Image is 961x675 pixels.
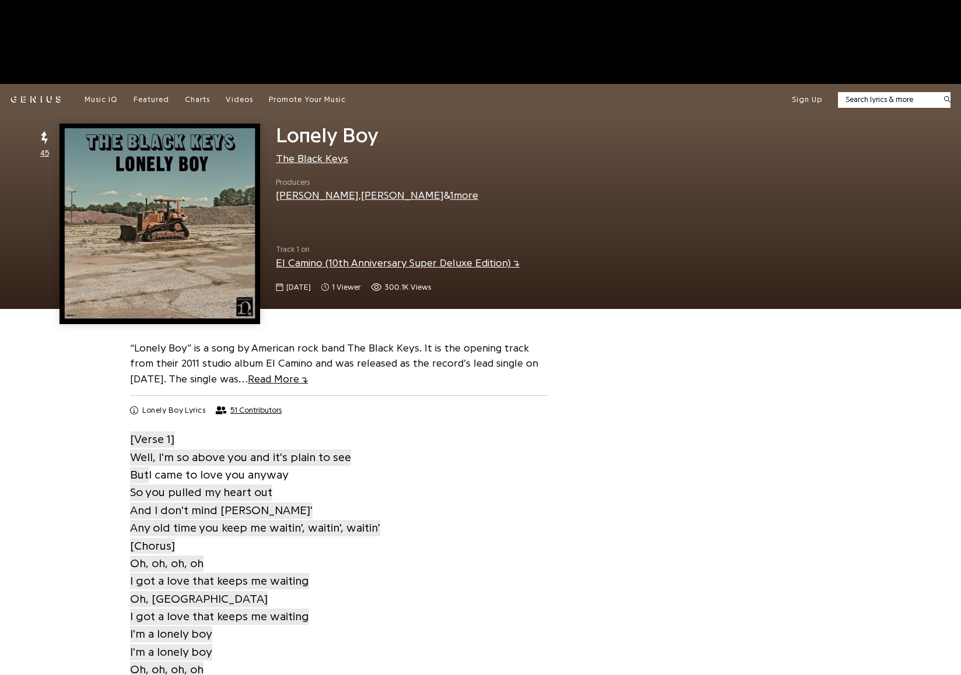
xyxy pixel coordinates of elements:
[276,153,348,164] a: The Black Keys
[216,406,282,415] button: 51 Contributors
[130,537,175,555] a: [Chorus]
[130,466,149,484] a: But
[130,556,309,660] span: Oh, oh, oh, oh I got a love that keeps me waiting Oh, [GEOGRAPHIC_DATA] I got a love that keeps m...
[276,190,359,201] a: [PERSON_NAME]
[230,406,282,415] span: 51 Contributors
[332,282,360,293] span: 1 viewer
[321,282,360,293] span: 1 viewer
[269,94,346,105] a: Promote Your Music
[276,244,640,255] span: Track 1 on
[130,520,380,536] span: Any old time you keep me waitin', waitin', waitin'
[59,124,260,324] img: Cover art for Lonely Boy by The Black Keys
[85,96,118,103] span: Music IQ
[371,282,431,293] span: 300,097 views
[40,147,49,159] span: 45
[286,282,311,293] span: [DATE]
[185,96,210,103] span: Charts
[134,94,169,105] a: Featured
[85,94,118,105] a: Music IQ
[130,519,380,537] a: Any old time you keep me waitin', waitin', waitin'
[130,449,351,466] span: Well, I'm so above you and it's plain to see
[185,94,210,105] a: Charts
[130,448,351,466] a: Well, I'm so above you and it's plain to see
[248,374,308,384] span: Read More
[130,554,309,661] a: Oh, oh, oh, ohI got a love that keeps me waitingOh, [GEOGRAPHIC_DATA]I got a love that keeps me w...
[450,189,478,202] button: 1more
[130,538,175,554] span: [Chorus]
[130,430,174,448] a: [Verse 1]
[276,258,520,268] a: El Camino (10th Anniversary Super Deluxe Edition)
[838,94,937,106] input: Search lyrics & more
[130,484,313,518] span: So you pulled my heart out And I don't mind [PERSON_NAME]'
[226,96,253,103] span: Videos
[276,188,478,203] div: , &
[134,96,169,103] span: Featured
[361,190,444,201] a: [PERSON_NAME]
[792,94,822,105] button: Sign Up
[130,467,149,483] span: But
[269,96,346,103] span: Promote Your Music
[130,431,174,448] span: [Verse 1]
[130,343,538,385] a: “Lonely Boy” is a song by American rock band The Black Keys. It is the opening track from their 2...
[276,177,478,188] span: Producers
[276,125,378,146] span: Lonely Boy
[130,484,313,520] a: So you pulled my heart outAnd I don't mind [PERSON_NAME]'
[385,282,431,293] span: 300.1K views
[226,94,253,105] a: Videos
[142,405,206,416] h2: Lonely Boy Lyrics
